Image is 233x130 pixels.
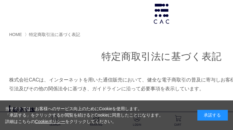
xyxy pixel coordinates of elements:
div: 承諾する [197,110,228,121]
a: Cookieポリシー [35,119,65,124]
span: 特定商取引法に基づく表記 [29,32,80,37]
img: logo [153,4,170,24]
div: 当サイトでは、お客様へのサービス向上のためにCookieを使用します。 「承諾する」をクリックするか閲覧を続けるとCookieに同意したことになります。 詳細はこちらの をクリックしてください。 [5,106,164,125]
li: 〉 [25,32,82,38]
a: HOME [9,32,22,37]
